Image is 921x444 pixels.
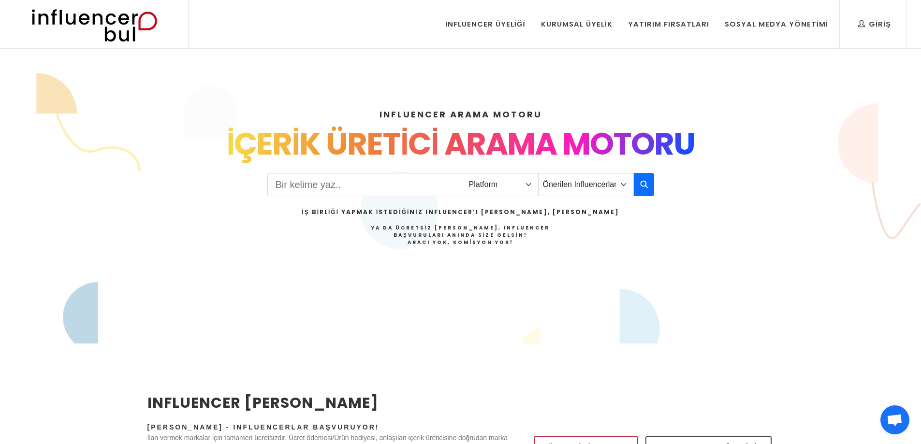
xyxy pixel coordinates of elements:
[408,239,514,246] strong: Aracı Yok, Komisyon Yok!
[880,405,909,434] div: Open chat
[725,19,828,29] div: Sosyal Medya Yönetimi
[147,392,508,414] h2: INFLUENCER [PERSON_NAME]
[302,224,619,246] h4: Ya da Ücretsiz [PERSON_NAME], Influencer Başvuruları Anında Size Gelsin!
[628,19,709,29] div: Yatırım Fırsatları
[445,19,526,29] div: Influencer Üyeliği
[858,19,891,29] div: Giriş
[267,173,461,196] input: Search
[147,108,774,121] h4: INFLUENCER ARAMA MOTORU
[302,208,619,216] h2: İş Birliği Yapmak İstediğiniz Influencer’ı [PERSON_NAME], [PERSON_NAME]
[147,121,774,167] div: İÇERİK ÜRETİCİ ARAMA MOTORU
[147,423,380,431] span: [PERSON_NAME] - Influencerlar Başvuruyor!
[541,19,613,29] div: Kurumsal Üyelik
